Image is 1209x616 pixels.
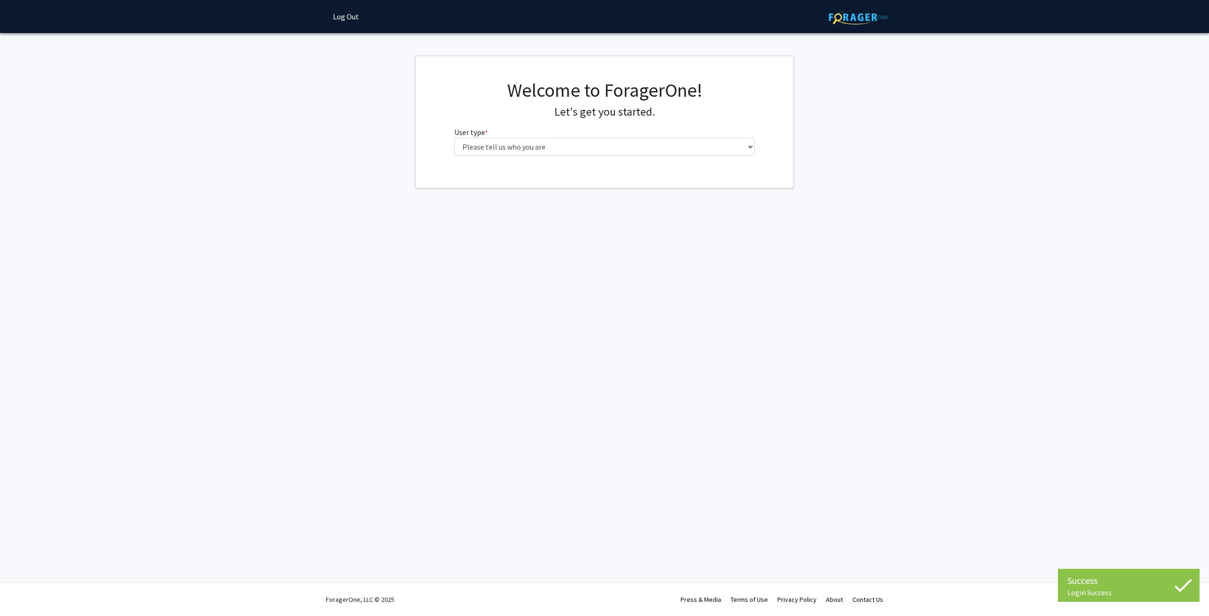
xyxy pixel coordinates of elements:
[829,10,888,25] img: ForagerOne Logo
[454,79,755,101] h1: Welcome to ForagerOne!
[777,595,817,604] a: Privacy Policy
[731,595,768,604] a: Terms of Use
[681,595,721,604] a: Press & Media
[326,583,394,616] div: ForagerOne, LLC © 2025
[454,105,755,119] h4: Let's get you started.
[454,127,488,138] label: User type
[852,595,883,604] a: Contact Us
[826,595,843,604] a: About
[1067,588,1190,597] div: Login Success
[1067,574,1190,588] div: Success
